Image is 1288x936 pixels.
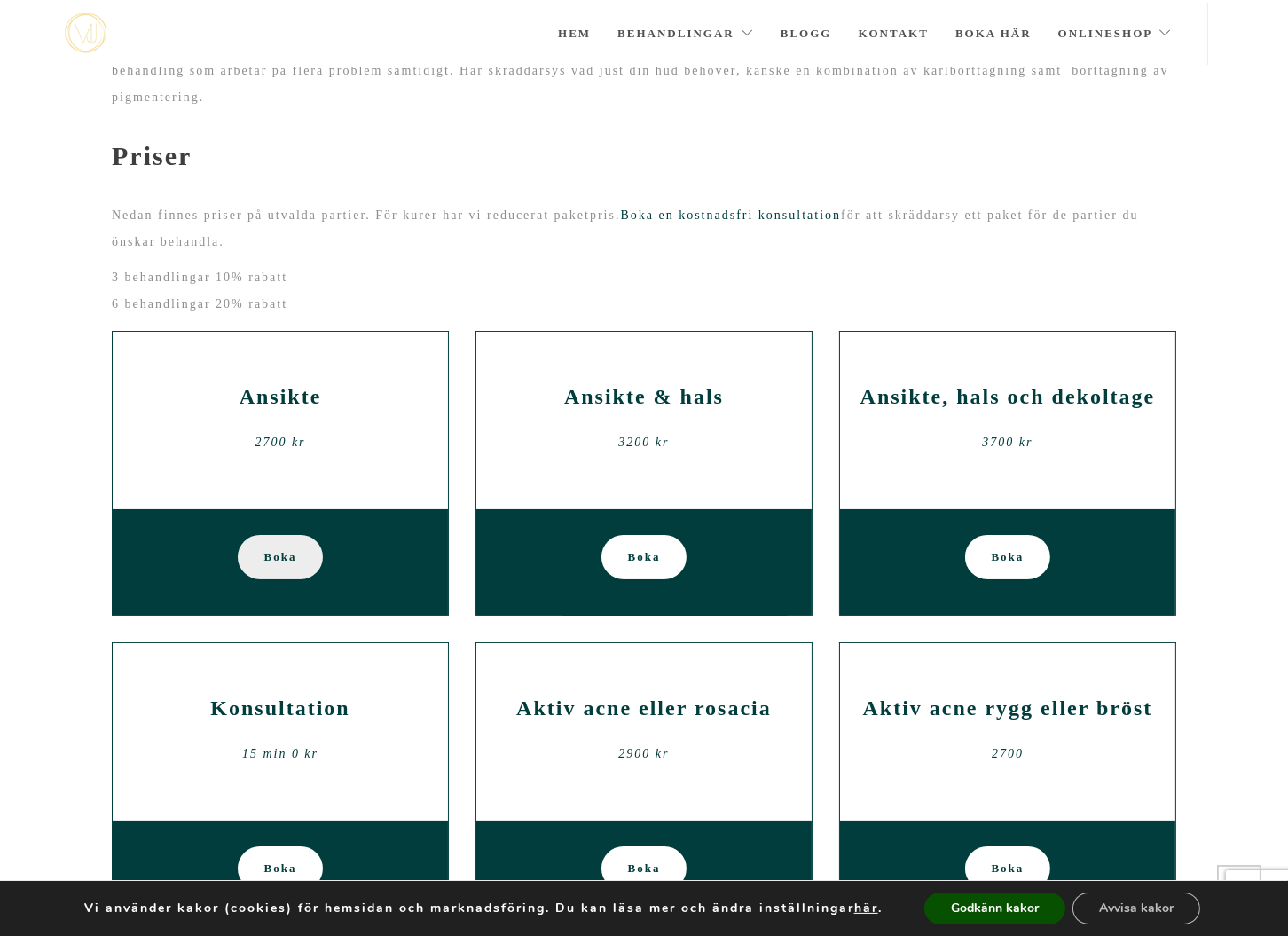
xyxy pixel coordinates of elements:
[112,111,122,141] span: -
[601,846,687,891] a: Boka
[781,3,832,65] a: Blogg
[490,741,798,767] div: 2900 kr
[965,535,1051,579] a: Boka
[558,3,591,65] a: Hem
[620,208,841,222] a: Boka en kostnadsfri konsultation
[924,893,1065,924] button: Godkänn kakor
[490,429,798,456] div: 3200 kr
[238,846,324,891] a: Boka
[854,901,878,916] button: här
[126,385,435,409] h2: Ansikte
[126,741,435,767] div: 15 min 0 kr
[112,141,192,170] b: Priser
[853,385,1162,409] h2: Ansikte, hals och dekoltage
[65,13,106,53] a: mjstudio mjstudio mjstudio
[1058,3,1173,65] a: Onlineshop
[490,385,798,409] h2: Ansikte & hals
[65,13,106,53] img: mjstudio
[601,535,687,579] a: Boka
[126,429,435,456] div: 2700 kr
[490,696,798,720] h2: Aktiv acne eller rosacia
[112,264,1176,318] p: 3 behandlingar 10% rabatt 6 behandlingar 20% rabatt
[853,429,1162,456] div: 3700 kr
[992,846,1025,891] span: Boka
[84,901,883,916] p: Vi använder kakor (cookies) för hemsidan och marknadsföring. Du kan läsa mer och ändra inställnin...
[112,202,1176,256] p: Nedan finnes priser på utvalda partier. För kurer har vi reducerat paketpris. för att skräddarsy ...
[617,3,754,65] a: Behandlingar
[126,696,435,720] h2: Konsultation
[992,535,1025,579] span: Boka
[965,846,1051,891] a: Boka
[955,3,1032,65] a: Boka här
[264,535,297,579] span: Boka
[1072,893,1200,924] button: Avvisa kakor
[264,846,297,891] span: Boka
[853,741,1162,767] div: 2700
[858,3,929,65] a: Kontakt
[628,846,661,891] span: Boka
[238,535,324,579] a: Boka
[628,535,661,579] span: Boka
[853,696,1162,720] h2: Aktiv acne rygg eller bröst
